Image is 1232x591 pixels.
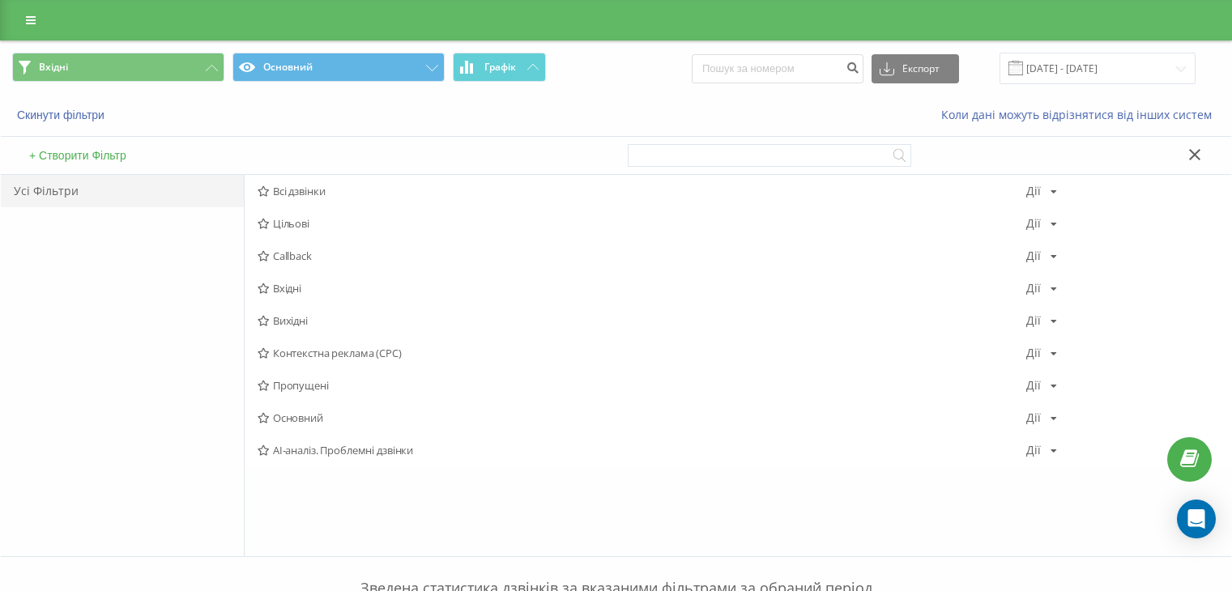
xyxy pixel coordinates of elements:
[692,54,863,83] input: Пошук за номером
[872,54,959,83] button: Експорт
[1026,380,1041,391] div: Дії
[258,218,1026,229] span: Цільові
[258,283,1026,294] span: Вхідні
[258,185,1026,197] span: Всі дзвінки
[258,315,1026,326] span: Вихідні
[1026,185,1041,197] div: Дії
[258,380,1026,391] span: Пропущені
[1026,315,1041,326] div: Дії
[1026,412,1041,423] div: Дії
[1183,147,1207,164] button: Закрити
[1026,283,1041,294] div: Дії
[1026,347,1041,359] div: Дії
[453,53,546,82] button: Графік
[1177,500,1216,538] div: Open Intercom Messenger
[258,412,1026,423] span: Основний
[484,62,516,73] span: Графік
[12,53,224,82] button: Вхідні
[39,61,68,74] span: Вхідні
[258,444,1026,456] span: AI-аналіз. Проблемні дзвінки
[1026,250,1041,261] div: Дії
[1,175,244,207] div: Усі Фільтри
[258,250,1026,261] span: Callback
[232,53,445,82] button: Основний
[12,108,113,122] button: Скинути фільтри
[24,148,131,163] button: + Створити Фільтр
[258,347,1026,359] span: Контекстна реклама (CPC)
[1026,444,1041,456] div: Дії
[1026,218,1041,229] div: Дії
[941,107,1220,122] a: Коли дані можуть відрізнятися вiд інших систем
